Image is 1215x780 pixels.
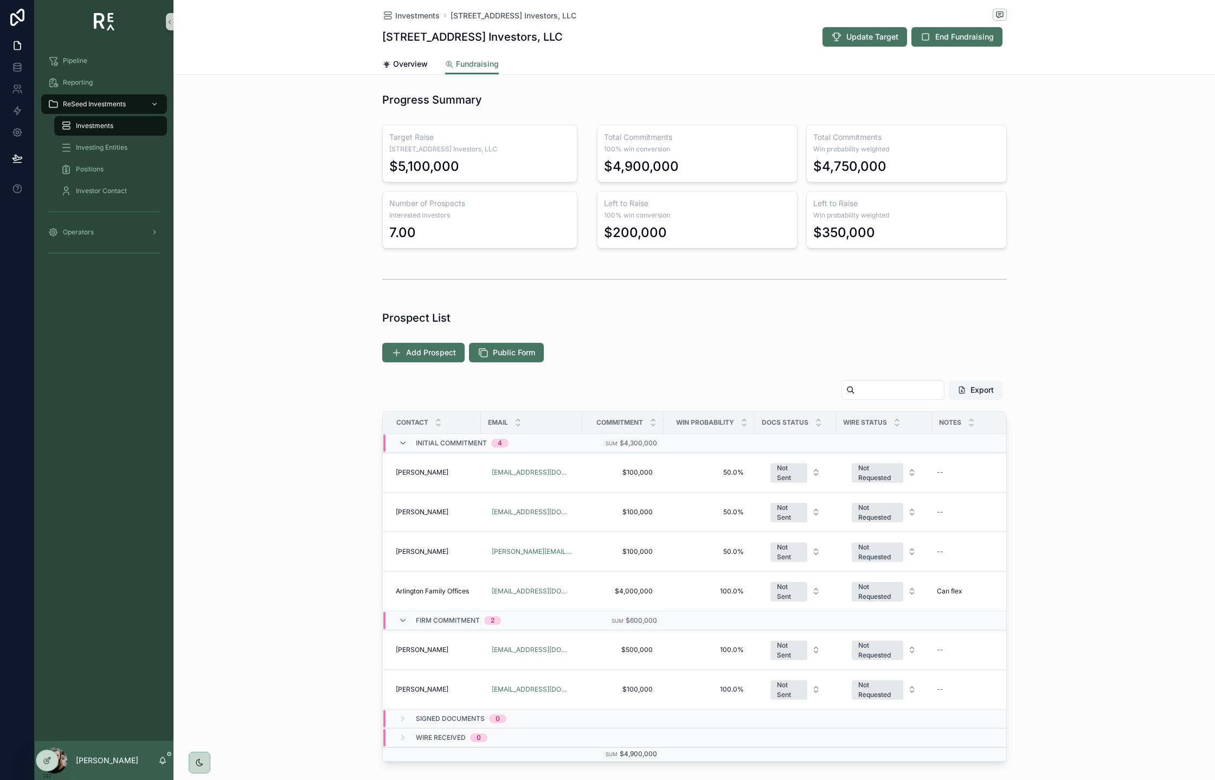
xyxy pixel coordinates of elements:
div: -- [937,468,943,477]
a: Reporting [41,73,167,92]
a: $100,000 [589,464,657,481]
a: Select Button [843,674,925,705]
a: Select Button [761,457,830,488]
h3: Left to Raise [604,198,790,209]
button: End Fundraising [911,27,1002,47]
span: Notes [939,418,961,427]
span: [PERSON_NAME] [396,685,448,694]
a: [EMAIL_ADDRESS][DOMAIN_NAME] [492,685,571,694]
span: 50.0% [674,468,744,477]
button: Select Button [762,635,829,664]
button: Select Button [762,675,829,704]
a: 50.0% [670,503,748,521]
a: [PERSON_NAME] [396,685,474,694]
span: Contact [396,418,428,427]
a: Fundraising [445,54,499,75]
a: Select Button [843,576,925,606]
a: [EMAIL_ADDRESS][DOMAIN_NAME] [492,468,571,477]
a: Investments [54,116,167,136]
a: Positions [54,159,167,179]
span: End Fundraising [935,31,994,42]
span: Investing Entities [76,143,127,152]
div: 0 [477,733,481,742]
a: $100,000 [589,543,657,560]
span: 100% win conversion [604,211,790,220]
span: Firm Commitment [416,616,480,625]
span: Can flex [937,587,962,596]
small: Sum [606,440,618,446]
small: Sum [606,751,618,757]
h1: Prospect List [382,310,451,325]
span: Public Form [493,347,535,358]
a: 100.0% [670,681,748,698]
a: -- [933,641,1005,658]
div: 0 [496,714,500,723]
div: Not Requested [858,582,897,602]
button: Select Button [762,577,829,606]
div: 2 [491,616,494,625]
a: Select Button [843,635,925,665]
span: $100,000 [593,685,653,694]
a: $100,000 [589,503,657,521]
div: Not Requested [858,463,897,483]
div: Not Sent [777,503,801,522]
span: Pipeline [63,56,87,65]
span: ReSeed Investments [63,100,126,108]
button: Select Button [843,675,925,704]
h1: Progress Summary [382,92,482,107]
a: -- [933,464,1005,481]
span: $100,000 [593,547,653,556]
span: $4,300,000 [620,439,657,447]
a: [PERSON_NAME] [396,468,474,477]
a: 100.0% [670,583,748,600]
span: Win Probability [676,418,734,427]
a: -- [933,503,1005,521]
span: Investor Contact [76,187,127,195]
span: [STREET_ADDRESS] Investors, LLC [389,145,570,154]
a: Can flex [933,583,1005,600]
a: [EMAIL_ADDRESS][DOMAIN_NAME] [487,583,576,600]
div: Not Sent [777,542,801,562]
span: 100.0% [674,685,744,694]
span: Interested investors [389,211,570,220]
a: Select Button [843,497,925,527]
span: Wire Received [416,733,466,742]
span: Win probability weighted [813,211,1000,220]
p: [PERSON_NAME] [76,755,138,766]
div: $4,750,000 [813,158,886,175]
span: Investments [395,10,440,21]
a: 100.0% [670,641,748,658]
a: Investor Contact [54,181,167,201]
a: [EMAIL_ADDRESS][DOMAIN_NAME] [492,508,571,516]
a: $500,000 [589,641,657,658]
span: [PERSON_NAME] [396,468,448,477]
span: $500,000 [593,645,653,654]
a: [PERSON_NAME][EMAIL_ADDRESS][PERSON_NAME][DOMAIN_NAME] [492,547,571,556]
span: $600,000 [626,616,657,624]
div: $4,900,000 [604,158,679,175]
a: Overview [382,54,428,76]
div: 4 [498,439,502,447]
span: $4,900,000 [620,750,657,758]
button: Public Form [469,343,544,362]
button: Add Prospect [382,343,465,362]
span: 50.0% [674,508,744,516]
a: Operators [41,222,167,242]
h3: Left to Raise [813,198,1000,209]
div: $200,000 [604,224,667,241]
span: Operators [63,228,94,236]
div: 7.00 [389,224,416,241]
div: -- [937,547,943,556]
a: -- [933,543,1005,560]
span: Fundraising [456,59,499,69]
h3: Total Commitments [813,132,1000,143]
a: [PERSON_NAME] [396,508,474,516]
a: Select Button [761,674,830,705]
span: [PERSON_NAME] [396,508,448,516]
span: 100% win conversion [604,145,790,154]
a: [STREET_ADDRESS] Investors, LLC [451,10,576,21]
small: Sum [612,618,623,624]
a: 50.0% [670,543,748,560]
span: Arlington Family Offices [396,587,469,596]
